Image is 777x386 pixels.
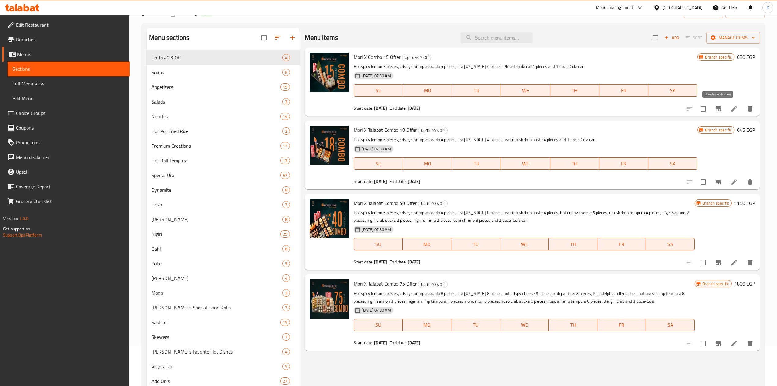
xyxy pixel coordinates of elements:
[354,258,373,266] span: Start date:
[151,289,282,297] span: Mono
[305,33,338,42] h2: Menu items
[13,95,125,102] span: Edit Menu
[151,83,280,91] span: Appetizers
[147,65,300,80] div: Soups6
[550,84,599,96] button: TH
[354,125,417,134] span: Mori X Talabat Combo 18 Offer
[151,98,282,105] div: Salads
[455,86,499,95] span: TU
[408,258,421,266] b: [DATE]
[282,304,290,311] div: items
[452,84,501,96] button: TU
[597,319,646,331] button: FR
[283,275,290,281] span: 4
[151,127,282,135] span: Hot Pot Fried Rice
[280,113,290,120] div: items
[16,36,125,43] span: Branches
[282,216,290,223] div: items
[280,377,290,385] div: items
[697,102,710,115] span: Select to update
[730,9,760,16] span: export
[281,158,290,164] span: 13
[151,333,282,341] div: Skewers
[283,202,290,208] span: 7
[697,256,710,269] span: Select to update
[374,258,387,266] b: [DATE]
[283,290,290,296] span: 3
[147,286,300,300] div: Mono3
[3,214,18,222] span: Version:
[711,175,726,189] button: Branch-specific-item
[283,217,290,222] span: 8
[504,86,548,95] span: WE
[374,339,387,347] b: [DATE]
[283,70,290,75] span: 6
[662,33,682,43] button: Add
[408,177,421,185] b: [DATE]
[597,238,646,250] button: FR
[151,348,282,355] span: [PERSON_NAME]'s Favorite Hot Dishes
[359,227,393,233] span: [DATE] 07:30 AM
[737,126,755,134] h6: 645 EGP
[646,319,695,331] button: SA
[646,238,695,250] button: SA
[700,281,731,287] span: Branch specific
[281,172,290,178] span: 67
[281,378,290,384] span: 27
[147,344,300,359] div: [PERSON_NAME]'s Favorite Hot Dishes4
[283,334,290,340] span: 7
[283,187,290,193] span: 8
[503,240,546,249] span: WE
[402,54,431,61] div: Up To 40 % Off
[151,377,280,385] div: Add On's
[700,200,731,206] span: Branch specific
[8,76,130,91] a: Full Menu View
[151,319,280,326] div: Sashimi
[147,271,300,286] div: [PERSON_NAME]4
[151,69,282,76] span: Soups
[310,126,349,165] img: Mori X Talabat Combo 18 Offer
[147,94,300,109] div: Salads3
[147,256,300,271] div: Poke3
[501,84,550,96] button: WE
[151,348,282,355] div: Mori's Favorite Hot Dishes
[662,4,703,11] div: [GEOGRAPHIC_DATA]
[503,320,546,329] span: WE
[356,86,400,95] span: SU
[2,194,130,209] a: Grocery Checklist
[374,177,387,185] b: [DATE]
[282,274,290,282] div: items
[2,179,130,194] a: Coverage Report
[8,91,130,106] a: Edit Menu
[283,261,290,267] span: 3
[354,339,373,347] span: Start date:
[706,32,760,44] button: Manage items
[147,138,300,153] div: Premium Creations17
[2,17,130,32] a: Edit Restaurant
[147,227,300,241] div: Nigiri25
[602,159,646,168] span: FR
[703,54,734,60] span: Branch specific
[682,33,706,43] span: Select section first
[19,214,28,222] span: 1.0.0
[280,172,290,179] div: items
[356,320,400,329] span: SU
[151,113,280,120] div: Noodles
[403,238,451,250] button: MO
[354,177,373,185] span: Start date:
[648,157,697,170] button: SA
[408,104,421,112] b: [DATE]
[737,53,755,61] h6: 630 EGP
[403,84,452,96] button: MO
[16,198,125,205] span: Grocery Checklist
[147,212,300,227] div: [PERSON_NAME]8
[151,186,282,194] span: Dynamite
[596,4,634,11] div: Menu-management
[283,349,290,355] span: 4
[151,54,282,61] div: Up To 40 % Off
[147,50,300,65] div: Up To 40 % Off4
[282,289,290,297] div: items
